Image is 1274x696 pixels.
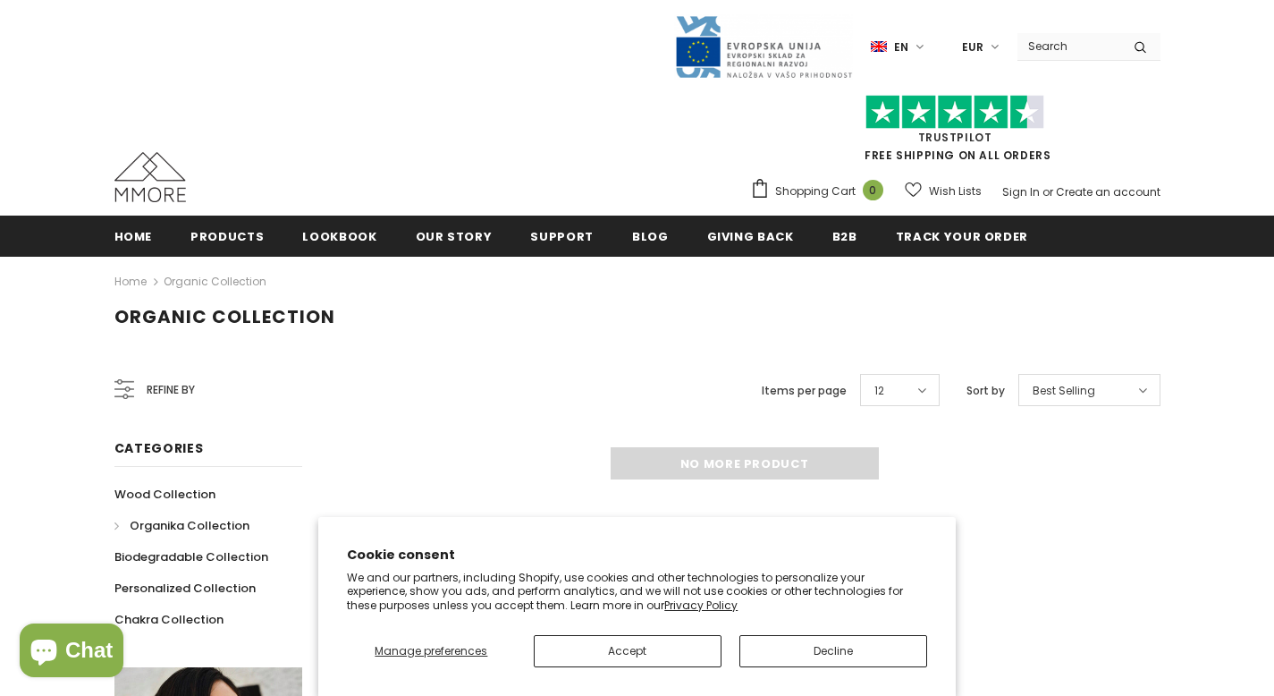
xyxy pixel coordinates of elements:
[832,216,857,256] a: B2B
[416,228,493,245] span: Our Story
[894,38,908,56] span: en
[14,624,129,682] inbox-online-store-chat: Shopify online store chat
[114,604,224,635] a: Chakra Collection
[739,635,927,667] button: Decline
[664,598,738,613] a: Privacy Policy
[674,38,853,54] a: Javni Razpis
[966,382,1005,400] label: Sort by
[1042,184,1053,199] span: or
[114,573,256,604] a: Personalized Collection
[114,486,215,503] span: Wood Collection
[114,439,204,457] span: Categories
[114,611,224,628] span: Chakra Collection
[416,216,493,256] a: Our Story
[905,175,982,207] a: Wish Lists
[114,152,186,202] img: MMORE Cases
[530,228,594,245] span: support
[962,38,983,56] span: EUR
[832,228,857,245] span: B2B
[929,182,982,200] span: Wish Lists
[130,517,249,534] span: Organika Collection
[114,510,249,541] a: Organika Collection
[114,580,256,597] span: Personalized Collection
[114,548,268,565] span: Biodegradable Collection
[147,380,195,400] span: Refine by
[347,571,927,613] p: We and our partners, including Shopify, use cookies and other technologies to personalize your ex...
[1056,184,1160,199] a: Create an account
[1017,33,1120,59] input: Search Site
[896,228,1028,245] span: Track your order
[375,643,487,658] span: Manage preferences
[114,271,147,293] a: Home
[347,546,927,564] h2: Cookie consent
[530,216,594,256] a: support
[1002,184,1040,199] a: Sign In
[1033,382,1095,400] span: Best Selling
[114,228,153,245] span: Home
[871,39,887,55] img: i-lang-1.png
[707,228,794,245] span: Giving back
[874,382,884,400] span: 12
[674,14,853,80] img: Javni Razpis
[114,541,268,573] a: Biodegradable Collection
[190,216,264,256] a: Products
[775,182,856,200] span: Shopping Cart
[865,95,1044,130] img: Trust Pilot Stars
[164,274,266,289] a: Organic Collection
[896,216,1028,256] a: Track your order
[750,103,1160,163] span: FREE SHIPPING ON ALL ORDERS
[190,228,264,245] span: Products
[114,216,153,256] a: Home
[534,635,721,667] button: Accept
[302,216,376,256] a: Lookbook
[632,216,669,256] a: Blog
[762,382,847,400] label: Items per page
[632,228,669,245] span: Blog
[863,180,883,200] span: 0
[114,304,335,329] span: Organic Collection
[918,130,992,145] a: Trustpilot
[707,216,794,256] a: Giving back
[114,479,215,510] a: Wood Collection
[750,178,892,205] a: Shopping Cart 0
[347,635,515,667] button: Manage preferences
[302,228,376,245] span: Lookbook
